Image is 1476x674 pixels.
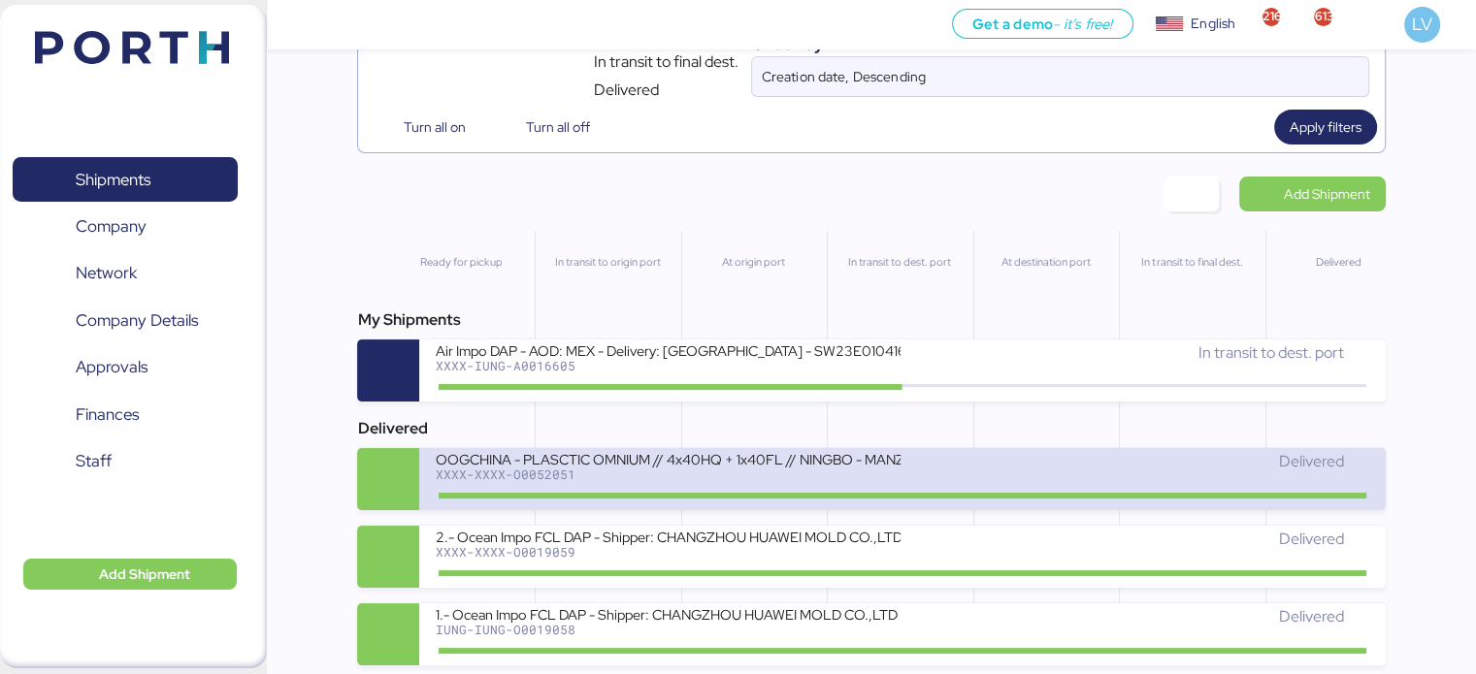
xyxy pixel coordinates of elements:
div: 2.- Ocean Impo FCL DAP - Shipper: CHANGZHOU HUAWEI MOLD CO.,LTD - CNEE: PLASTIC OMNIUM AUTO INDUS... [435,528,901,544]
span: In transit to dest. port [1197,342,1343,363]
span: Company [76,212,147,241]
a: Staff [13,439,238,484]
div: IUNG-IUNG-O0019058 [435,623,901,636]
div: 1.- Ocean Impo FCL DAP - Shipper: CHANGZHOU HUAWEI MOLD CO.,LTD - CNEE: PLASTIC OMNIUM AUTO INDUS... [435,605,901,622]
span: Finances [76,401,139,429]
div: Air Impo DAP - AOD: MEX - Delivery: [GEOGRAPHIC_DATA] - SW23E010416 - Shipper: HangZhou Yusei Imp... [435,341,901,358]
span: Add Shipment [99,562,190,586]
button: Turn all on [366,110,480,144]
span: Network [76,259,137,287]
a: Company Details [13,299,238,343]
a: Network [13,251,238,296]
div: XXXX-XXXX-O0019059 [435,545,901,559]
div: English [1191,14,1235,34]
a: Approvals [13,345,238,390]
div: At origin port [690,254,818,271]
span: Apply filters [1290,115,1361,139]
button: Apply filters [1274,110,1377,144]
div: In transit to final dest. [1128,254,1256,271]
div: At destination port [982,254,1110,271]
span: Turn all off [526,115,590,139]
div: OOGCHINA - PLASCTIC OMNIUM // 4x40HQ + 1x40FL // NINGBO - MANZANILLO // HBL: GYSE2507059 MBL: COS... [435,450,901,466]
span: Turn all on [404,115,466,139]
span: Staff [76,447,112,475]
span: Delivered [594,79,659,102]
a: Shipments [13,157,238,202]
a: Add Shipment [1239,177,1386,211]
span: Approvals [76,353,148,381]
a: Finances [13,393,238,437]
div: Delivered [1274,254,1402,271]
div: XXXX-XXXX-O0052051 [435,467,901,481]
span: LV [1412,12,1431,37]
button: Menu [279,9,312,42]
div: In transit to origin port [543,254,672,271]
span: Delivered [1278,529,1343,549]
button: Turn all off [489,110,606,144]
div: In transit to dest. port [836,254,964,271]
a: Company [13,205,238,249]
div: XXXX-IUNG-A0016605 [435,359,901,372]
span: Add Shipment [1284,182,1370,206]
span: Delivered [1278,451,1343,471]
span: Company Details [76,306,198,335]
div: Ready for pickup [396,254,525,271]
span: Shipments [76,166,150,194]
span: Delivered [1278,606,1343,626]
span: In transit to final dest. [594,50,738,74]
button: Add Shipment [23,559,237,590]
div: My Shipments [357,308,1385,332]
